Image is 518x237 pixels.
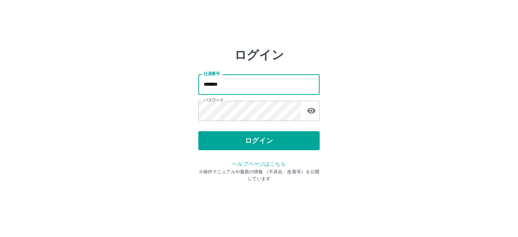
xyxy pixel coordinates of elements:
label: パスワード [204,97,224,103]
a: ヘルプページはこちら [232,161,286,167]
label: 社員番号 [204,71,220,77]
h2: ログイン [234,48,284,62]
p: ※操作マニュアルや最新の情報 （不具合、改善等）を公開しています [198,168,320,182]
button: ログイン [198,131,320,150]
